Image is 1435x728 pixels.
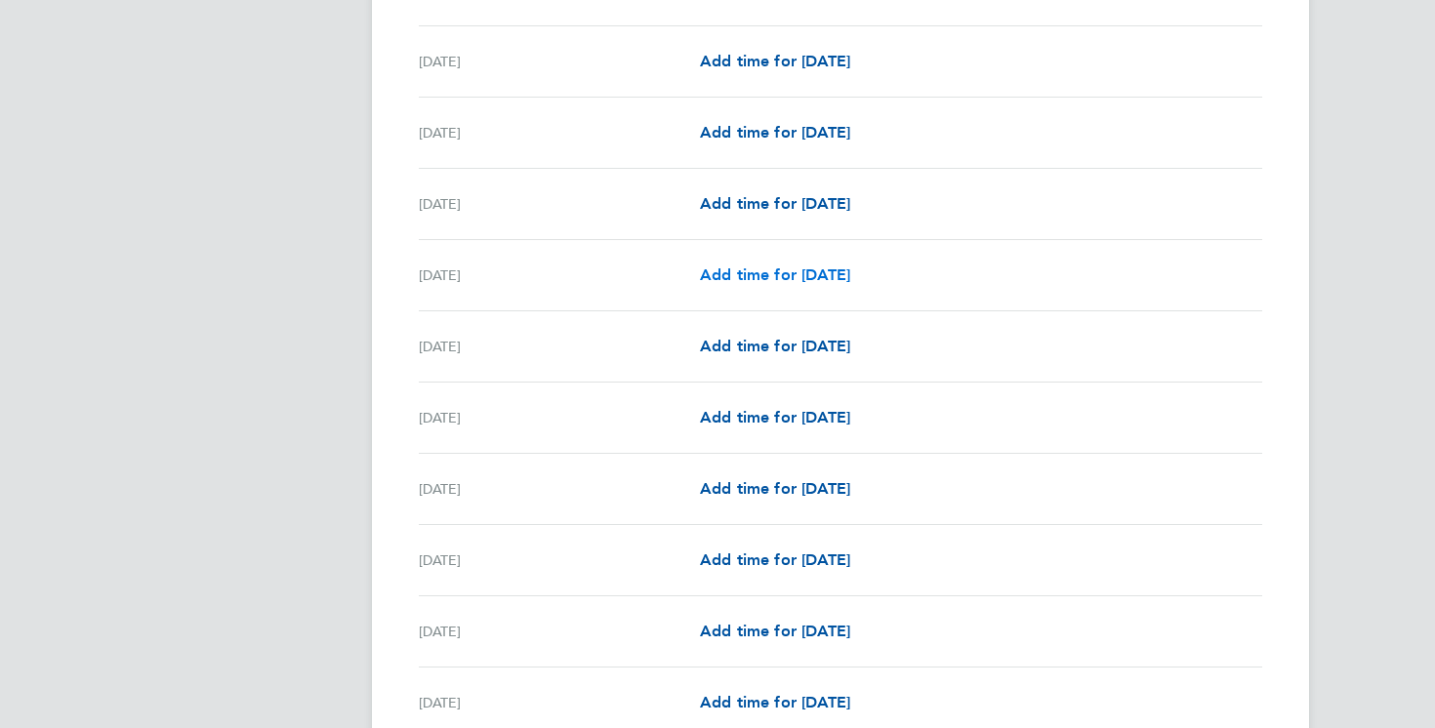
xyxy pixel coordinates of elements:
div: [DATE] [419,620,700,643]
div: [DATE] [419,406,700,429]
span: Add time for [DATE] [700,52,850,70]
span: Add time for [DATE] [700,123,850,142]
span: Add time for [DATE] [700,479,850,498]
span: Add time for [DATE] [700,693,850,711]
span: Add time for [DATE] [700,622,850,640]
span: Add time for [DATE] [700,265,850,284]
div: [DATE] [419,121,700,144]
div: [DATE] [419,477,700,501]
a: Add time for [DATE] [700,263,850,287]
span: Add time for [DATE] [700,194,850,213]
a: Add time for [DATE] [700,691,850,714]
a: Add time for [DATE] [700,548,850,572]
div: [DATE] [419,192,700,216]
div: [DATE] [419,263,700,287]
div: [DATE] [419,335,700,358]
a: Add time for [DATE] [700,50,850,73]
div: [DATE] [419,50,700,73]
div: [DATE] [419,691,700,714]
a: Add time for [DATE] [700,620,850,643]
a: Add time for [DATE] [700,121,850,144]
a: Add time for [DATE] [700,335,850,358]
a: Add time for [DATE] [700,477,850,501]
a: Add time for [DATE] [700,406,850,429]
div: [DATE] [419,548,700,572]
span: Add time for [DATE] [700,337,850,355]
span: Add time for [DATE] [700,550,850,569]
a: Add time for [DATE] [700,192,850,216]
span: Add time for [DATE] [700,408,850,426]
